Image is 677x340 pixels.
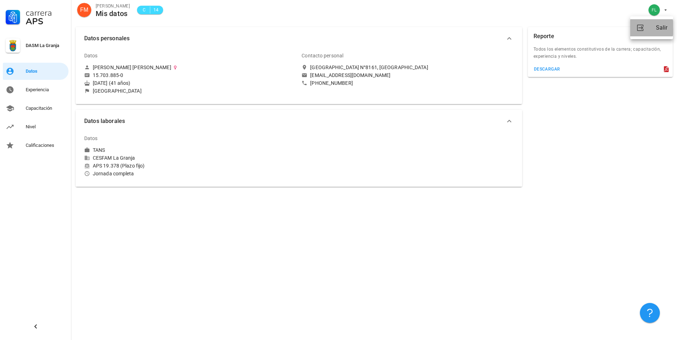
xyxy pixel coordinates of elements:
div: Capacitación [26,105,66,111]
div: APS [26,17,66,26]
div: [PERSON_NAME] [PERSON_NAME] [93,64,171,71]
div: CESFAM La Granja [84,155,296,161]
div: [EMAIL_ADDRESS][DOMAIN_NAME] [310,72,390,78]
div: Datos [26,68,66,74]
div: TANS [93,147,105,153]
div: 15.703.885-0 [93,72,123,78]
button: Datos personales [76,27,522,50]
div: Nivel [26,124,66,130]
div: Jornada completa [84,170,296,177]
div: Todos los elementos constitutivos de la carrera; capacitación, experiencia y niveles. [528,46,673,64]
div: DASM La Granja [26,43,66,48]
div: Salir [656,21,667,35]
a: [EMAIL_ADDRESS][DOMAIN_NAME] [302,72,513,78]
div: Mis datos [96,10,130,17]
div: descargar [534,67,560,72]
button: Datos laborales [76,110,522,133]
a: Datos [3,63,69,80]
a: [GEOGRAPHIC_DATA] N°8161, [GEOGRAPHIC_DATA] [302,64,513,71]
span: Datos personales [84,34,505,43]
div: [PHONE_NUMBER] [310,80,353,86]
span: C [141,6,147,14]
div: Contacto personal [302,47,343,64]
div: [PERSON_NAME] [96,2,130,10]
div: APS 19.378 (Plazo fijo) [84,163,296,169]
div: Experiencia [26,87,66,93]
span: Datos laborales [84,116,505,126]
a: Capacitación [3,100,69,117]
a: [PHONE_NUMBER] [302,80,513,86]
button: descargar [531,64,563,74]
div: [DATE] (41 años) [84,80,296,86]
div: avatar [648,4,660,16]
span: 14 [153,6,159,14]
div: [GEOGRAPHIC_DATA] [93,88,142,94]
div: [GEOGRAPHIC_DATA] N°8161, [GEOGRAPHIC_DATA] [310,64,428,71]
div: Carrera [26,9,66,17]
a: Calificaciones [3,137,69,154]
span: FM [80,3,88,17]
div: avatar [77,3,91,17]
div: Datos [84,130,98,147]
a: Experiencia [3,81,69,98]
div: Datos [84,47,98,64]
a: Nivel [3,118,69,135]
div: Calificaciones [26,143,66,148]
div: Reporte [534,27,554,46]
